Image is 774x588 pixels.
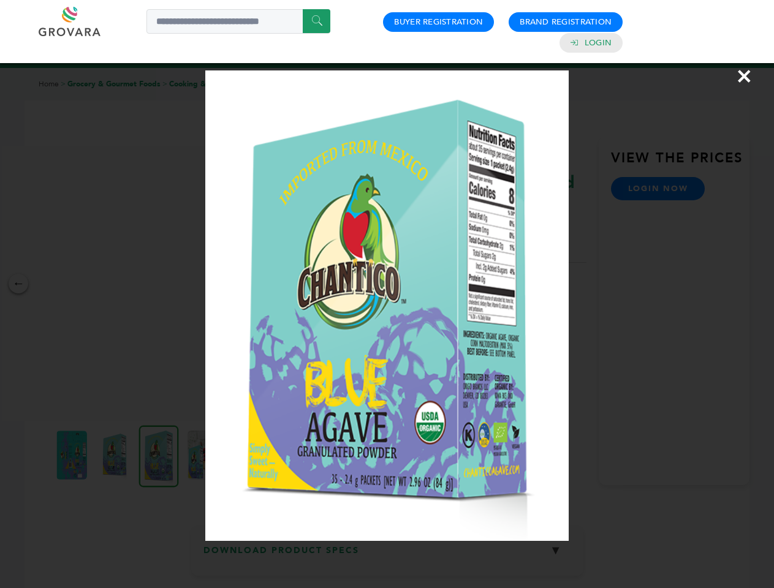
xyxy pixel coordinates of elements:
img: Image Preview [205,70,569,541]
a: Brand Registration [520,17,612,28]
a: Login [585,37,612,48]
a: Buyer Registration [394,17,483,28]
input: Search a product or brand... [146,9,330,34]
span: × [736,59,753,93]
